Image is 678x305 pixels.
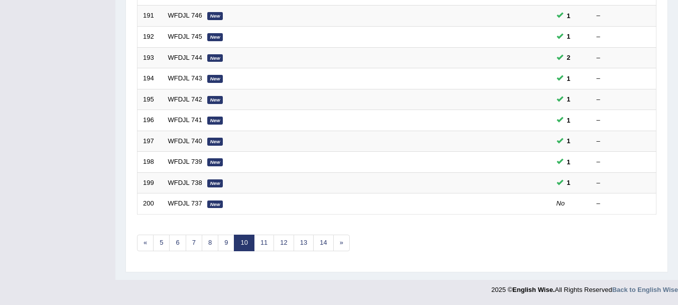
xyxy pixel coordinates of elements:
div: – [597,157,651,167]
a: WFDJL 738 [168,179,202,186]
a: 7 [186,235,202,251]
td: 191 [138,6,163,27]
td: 197 [138,131,163,152]
div: – [597,11,651,21]
strong: English Wise. [512,286,555,293]
a: 6 [169,235,186,251]
a: WFDJL 742 [168,95,202,103]
em: New [207,33,223,41]
a: 8 [202,235,218,251]
a: 11 [254,235,274,251]
span: You can still take this question [563,52,575,63]
td: 199 [138,172,163,193]
a: Back to English Wise [612,286,678,293]
em: New [207,96,223,104]
a: WFDJL 739 [168,158,202,165]
a: 13 [294,235,314,251]
a: 12 [274,235,294,251]
em: New [207,117,223,125]
td: 195 [138,89,163,110]
span: You can still take this question [563,31,575,42]
span: You can still take this question [563,73,575,84]
a: 10 [234,235,254,251]
em: New [207,158,223,166]
em: New [207,12,223,20]
span: You can still take this question [563,177,575,188]
div: – [597,178,651,188]
a: 5 [153,235,170,251]
div: – [597,74,651,83]
em: No [557,199,565,207]
td: 196 [138,110,163,131]
div: – [597,137,651,146]
a: » [333,235,350,251]
div: – [597,116,651,125]
em: New [207,200,223,209]
td: 194 [138,68,163,89]
a: WFDJL 744 [168,54,202,61]
a: 14 [313,235,333,251]
span: You can still take this question [563,136,575,146]
span: You can still take this question [563,94,575,105]
em: New [207,179,223,187]
div: 2025 © All Rights Reserved [491,280,678,294]
a: WFDJL 745 [168,33,202,40]
td: 198 [138,152,163,173]
a: WFDJL 737 [168,199,202,207]
a: WFDJL 743 [168,74,202,82]
div: – [597,53,651,63]
div: – [597,95,651,105]
span: You can still take this question [563,11,575,21]
em: New [207,75,223,83]
td: 192 [138,26,163,47]
a: « [137,235,154,251]
td: 193 [138,47,163,68]
div: – [597,32,651,42]
td: 200 [138,193,163,215]
a: WFDJL 740 [168,137,202,145]
em: New [207,54,223,62]
span: You can still take this question [563,115,575,126]
a: WFDJL 741 [168,116,202,124]
em: New [207,138,223,146]
a: WFDJL 746 [168,12,202,19]
span: You can still take this question [563,157,575,167]
div: – [597,199,651,209]
a: 9 [218,235,234,251]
